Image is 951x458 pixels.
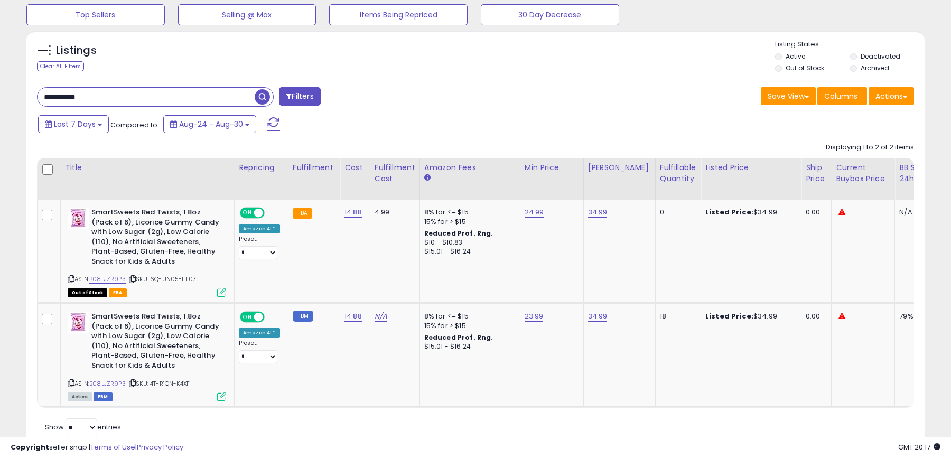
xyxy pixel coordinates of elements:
[45,422,121,432] span: Show: entries
[127,379,190,388] span: | SKU: 4T-R1QN-K4XF
[424,333,493,342] b: Reduced Prof. Rng.
[179,119,243,129] span: Aug-24 - Aug-30
[786,52,805,61] label: Active
[375,208,412,217] div: 4.99
[11,443,183,453] div: seller snap | |
[525,162,579,173] div: Min Price
[775,40,924,50] p: Listing States:
[239,162,284,173] div: Repricing
[817,87,867,105] button: Columns
[241,313,254,322] span: ON
[26,4,165,25] button: Top Sellers
[424,247,512,256] div: $15.01 - $16.24
[525,207,544,218] a: 24.99
[705,162,797,173] div: Listed Price
[241,209,254,218] span: ON
[239,224,280,233] div: Amazon AI *
[91,208,220,269] b: SmartSweets Red Twists, 1.8oz (Pack of 6), Licorice Gummy Candy with Low Sugar (2g), Low Calorie ...
[263,209,280,218] span: OFF
[263,313,280,322] span: OFF
[525,311,544,322] a: 23.99
[344,311,362,322] a: 14.88
[588,207,608,218] a: 34.99
[424,229,493,238] b: Reduced Prof. Rng.
[54,119,96,129] span: Last 7 Days
[705,311,753,321] b: Listed Price:
[424,173,431,183] small: Amazon Fees.
[94,392,113,401] span: FBM
[239,328,280,338] div: Amazon AI *
[899,208,934,217] div: N/A
[68,208,89,229] img: 51XFfmeFBWL._SL40_.jpg
[65,162,230,173] div: Title
[824,91,857,101] span: Columns
[109,288,127,297] span: FBA
[375,311,387,322] a: N/A
[424,321,512,331] div: 15% for > $15
[110,120,159,130] span: Compared to:
[836,162,890,184] div: Current Buybox Price
[861,63,889,72] label: Archived
[660,312,693,321] div: 18
[705,207,753,217] b: Listed Price:
[806,162,827,184] div: Ship Price
[898,442,940,452] span: 2025-09-7 20:17 GMT
[761,87,816,105] button: Save View
[91,312,220,373] b: SmartSweets Red Twists, 1.8oz (Pack of 6), Licorice Gummy Candy with Low Sugar (2g), Low Calorie ...
[37,61,84,71] div: Clear All Filters
[38,115,109,133] button: Last 7 Days
[68,312,89,333] img: 51XFfmeFBWL._SL40_.jpg
[344,162,366,173] div: Cost
[806,312,823,321] div: 0.00
[826,143,914,153] div: Displaying 1 to 2 of 2 items
[869,87,914,105] button: Actions
[861,52,900,61] label: Deactivated
[279,87,320,106] button: Filters
[68,288,107,297] span: All listings that are currently out of stock and unavailable for purchase on Amazon
[424,162,516,173] div: Amazon Fees
[424,312,512,321] div: 8% for <= $15
[68,208,226,296] div: ASIN:
[293,311,313,322] small: FBM
[89,379,126,388] a: B08LJZR9P3
[127,275,196,283] span: | SKU: 6Q-UN05-FF07
[899,162,938,184] div: BB Share 24h.
[68,312,226,400] div: ASIN:
[178,4,316,25] button: Selling @ Max
[344,207,362,218] a: 14.88
[375,162,415,184] div: Fulfillment Cost
[424,217,512,227] div: 15% for > $15
[11,442,49,452] strong: Copyright
[806,208,823,217] div: 0.00
[660,162,696,184] div: Fulfillable Quantity
[137,442,183,452] a: Privacy Policy
[293,208,312,219] small: FBA
[424,238,512,247] div: $10 - $10.83
[660,208,693,217] div: 0
[68,392,92,401] span: All listings currently available for purchase on Amazon
[424,208,512,217] div: 8% for <= $15
[239,236,280,259] div: Preset:
[424,342,512,351] div: $15.01 - $16.24
[705,208,793,217] div: $34.99
[293,162,335,173] div: Fulfillment
[588,162,651,173] div: [PERSON_NAME]
[705,312,793,321] div: $34.99
[899,312,934,321] div: 79%
[90,442,135,452] a: Terms of Use
[786,63,824,72] label: Out of Stock
[329,4,468,25] button: Items Being Repriced
[481,4,619,25] button: 30 Day Decrease
[56,43,97,58] h5: Listings
[89,275,126,284] a: B08LJZR9P3
[588,311,608,322] a: 34.99
[163,115,256,133] button: Aug-24 - Aug-30
[239,340,280,363] div: Preset:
